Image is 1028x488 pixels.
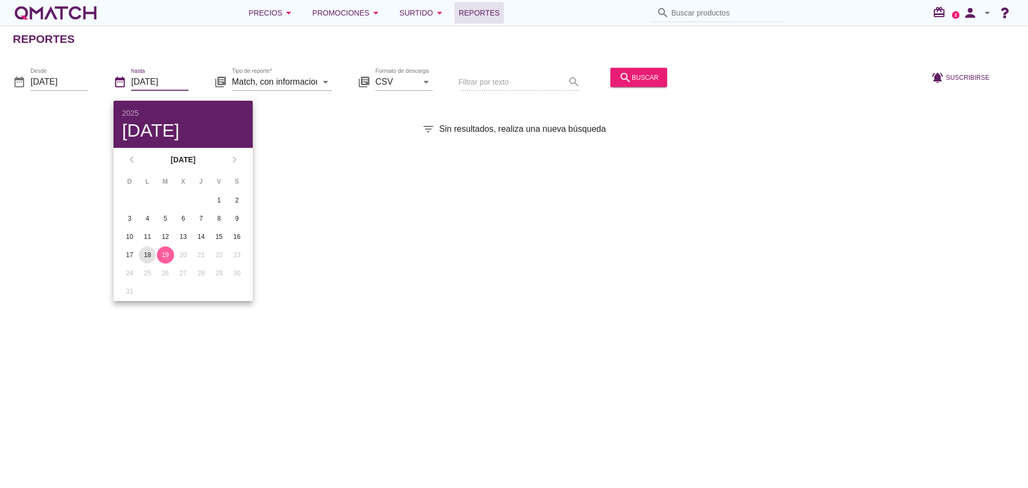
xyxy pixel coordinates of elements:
div: 10 [121,232,138,242]
i: redeem [933,6,950,19]
button: 17 [121,246,138,264]
div: 9 [229,214,246,223]
th: D [121,172,138,191]
div: buscar [619,71,659,84]
button: 7 [193,210,210,227]
div: 2025 [122,109,244,117]
i: library_books [358,75,371,88]
a: white-qmatch-logo [13,2,99,24]
input: Buscar productos [671,4,778,21]
div: 3 [121,214,138,223]
div: 16 [229,232,246,242]
div: 5 [157,214,174,223]
a: Reportes [455,2,504,24]
button: Precios [240,2,304,24]
input: hasta [131,73,188,90]
button: 18 [139,246,156,264]
div: 18 [139,250,156,260]
button: 10 [121,228,138,245]
button: Suscribirse [923,67,998,87]
th: L [139,172,155,191]
th: X [175,172,191,191]
div: 1 [210,196,228,205]
th: V [210,172,227,191]
button: 15 [210,228,228,245]
input: Tipo de reporte* [232,73,317,90]
th: M [157,172,173,191]
button: 1 [210,192,228,209]
div: 8 [210,214,228,223]
div: 4 [139,214,156,223]
strong: [DATE] [141,154,225,166]
i: arrow_drop_down [433,6,446,19]
button: 14 [193,228,210,245]
div: 7 [193,214,210,223]
button: Surtido [391,2,455,24]
i: arrow_drop_down [981,6,994,19]
input: Desde [31,73,88,90]
i: arrow_drop_down [282,6,295,19]
button: buscar [610,67,667,87]
button: 19 [157,246,174,264]
div: 13 [175,232,192,242]
th: J [193,172,209,191]
input: Formato de descarga [375,73,418,90]
div: 6 [175,214,192,223]
div: 12 [157,232,174,242]
button: 13 [175,228,192,245]
button: 12 [157,228,174,245]
button: Promociones [304,2,391,24]
div: 19 [157,250,174,260]
div: 11 [139,232,156,242]
div: 2 [229,196,246,205]
i: arrow_drop_down [319,75,332,88]
th: S [229,172,245,191]
i: arrow_drop_down [420,75,433,88]
i: person [959,5,981,20]
div: Surtido [399,6,446,19]
div: 17 [121,250,138,260]
i: library_books [214,75,227,88]
button: 5 [157,210,174,227]
i: notifications_active [931,71,946,84]
span: Suscribirse [946,72,989,82]
button: 4 [139,210,156,227]
button: 16 [229,228,246,245]
span: Reportes [459,6,500,19]
i: filter_list [422,123,435,136]
div: Promociones [312,6,382,19]
div: 15 [210,232,228,242]
button: 11 [139,228,156,245]
span: Sin resultados, realiza una nueva búsqueda [439,123,606,136]
button: 8 [210,210,228,227]
div: [DATE] [122,121,244,139]
button: 6 [175,210,192,227]
i: search [656,6,669,19]
i: date_range [13,75,26,88]
i: date_range [114,75,126,88]
button: 9 [229,210,246,227]
button: 2 [229,192,246,209]
i: search [619,71,632,84]
h2: Reportes [13,31,75,48]
text: 2 [955,12,957,17]
div: 14 [193,232,210,242]
button: 3 [121,210,138,227]
a: 2 [952,11,959,19]
div: Precios [248,6,295,19]
i: arrow_drop_down [369,6,382,19]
